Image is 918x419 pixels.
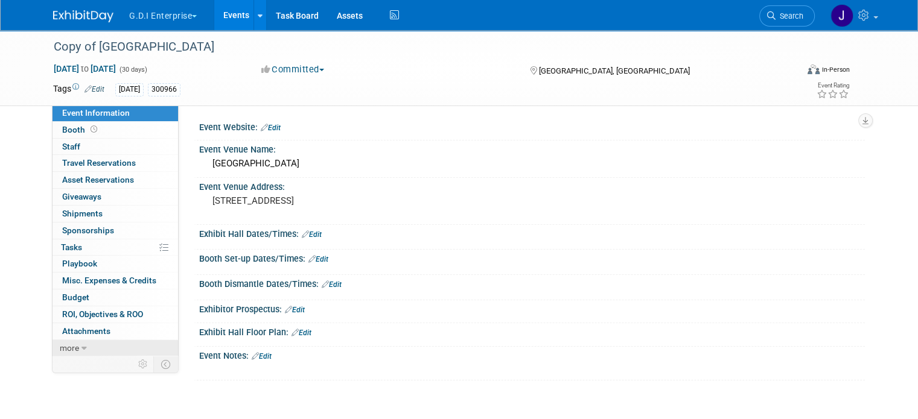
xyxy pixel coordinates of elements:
[759,5,815,27] a: Search
[322,280,342,289] a: Edit
[62,276,156,285] span: Misc. Expenses & Credits
[285,306,305,314] a: Edit
[817,83,849,89] div: Event Rating
[79,64,91,74] span: to
[539,66,690,75] span: [GEOGRAPHIC_DATA], [GEOGRAPHIC_DATA]
[62,209,103,218] span: Shipments
[199,347,865,362] div: Event Notes:
[148,83,180,96] div: 300966
[53,222,178,239] a: Sponsorships
[49,36,782,58] div: Copy of [GEOGRAPHIC_DATA]
[53,10,113,22] img: ExhibitDay
[830,4,853,27] img: Jonathan Zargo
[199,140,865,156] div: Event Venue Name:
[133,356,154,372] td: Personalize Event Tab Strip
[115,83,144,96] div: [DATE]
[62,125,100,134] span: Booth
[53,306,178,323] a: ROI, Objectives & ROO
[53,289,178,306] a: Budget
[53,122,178,138] a: Booth
[53,139,178,155] a: Staff
[199,250,865,265] div: Booth Set-up Dates/Times:
[199,300,865,316] div: Exhibitor Prospectus:
[302,230,322,239] a: Edit
[118,66,147,74] span: (30 days)
[84,85,104,93] a: Edit
[62,142,80,151] span: Staff
[257,63,329,76] button: Committed
[808,65,820,74] img: Format-Inperson.png
[154,356,179,372] td: Toggle Event Tabs
[62,292,89,302] span: Budget
[199,275,865,291] div: Booth Dismantle Dates/Times:
[53,323,178,339] a: Attachments
[62,326,110,336] span: Attachments
[62,309,143,319] span: ROI, Objectives & ROO
[199,178,865,193] div: Event Venue Address:
[53,340,178,356] a: more
[62,158,136,168] span: Travel Reservations
[53,83,104,96] td: Tags
[53,256,178,272] a: Playbook
[261,124,281,132] a: Edit
[62,225,114,235] span: Sponsorships
[199,225,865,241] div: Exhibit Hall Dates/Times:
[62,175,134,184] span: Asset Reservations
[53,155,178,171] a: Travel Reservations
[212,195,464,206] pre: [STREET_ADDRESS]
[62,259,97,268] span: Playbook
[62,108,130,118] span: Event Information
[53,105,178,121] a: Event Information
[53,273,178,289] a: Misc. Expenses & Credits
[776,11,803,20] span: Search
[53,189,178,205] a: Giveaways
[53,206,178,222] a: Shipments
[732,63,850,81] div: Event Format
[60,343,79,353] span: more
[208,154,856,173] div: [GEOGRAPHIC_DATA]
[62,192,101,201] span: Giveaways
[53,172,178,188] a: Asset Reservations
[199,118,865,134] div: Event Website:
[88,125,100,134] span: Booth not reserved yet
[252,352,272,361] a: Edit
[821,65,850,74] div: In-Person
[308,255,328,263] a: Edit
[292,329,311,337] a: Edit
[199,323,865,339] div: Exhibit Hall Floor Plan:
[61,242,82,252] span: Tasks
[53,63,116,74] span: [DATE] [DATE]
[53,239,178,256] a: Tasks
